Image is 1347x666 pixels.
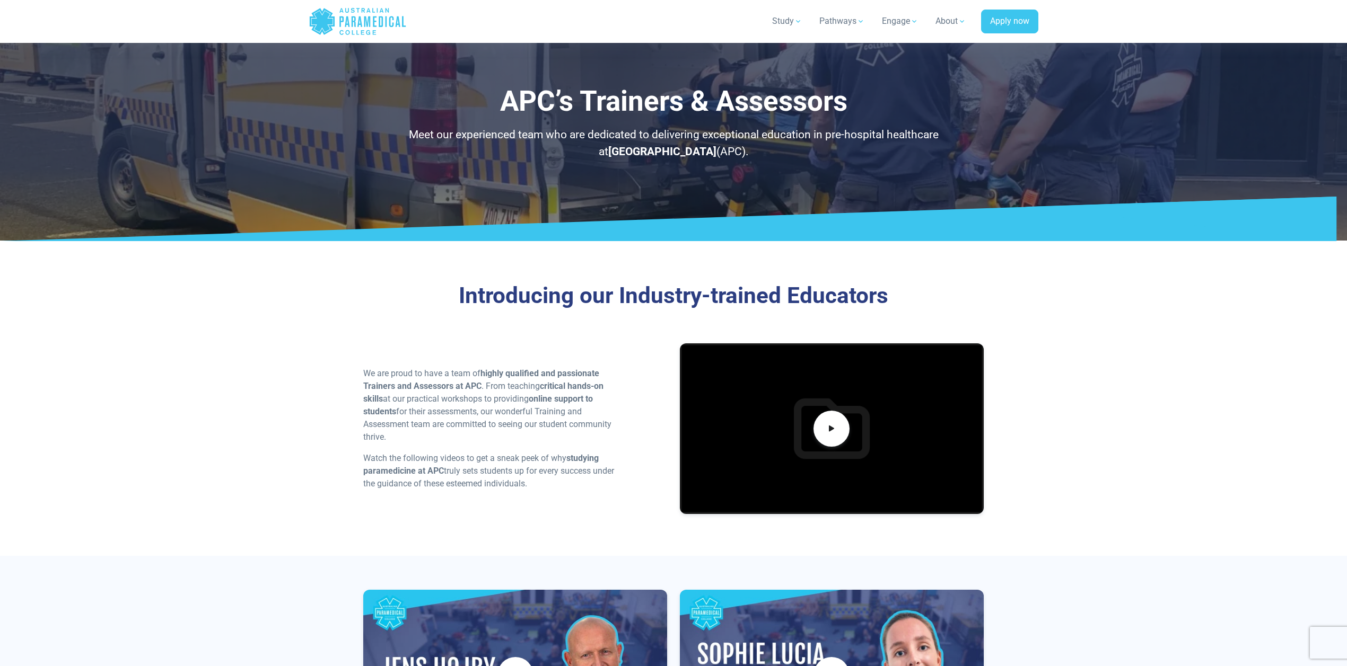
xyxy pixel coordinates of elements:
[363,368,599,391] strong: highly qualified and passionate Trainers and Assessors at APC
[929,6,973,36] a: About
[876,6,925,36] a: Engage
[363,452,614,490] p: Watch the following videos to get a sneak peek of why truly sets students up for every success un...
[363,381,603,404] strong: critical hands-on skills
[608,145,716,158] strong: [GEOGRAPHIC_DATA]
[813,6,871,36] a: Pathways
[766,6,809,36] a: Study
[363,127,984,160] p: Meet our experienced team who are dedicated to delivering exceptional education in pre-hospital h...
[363,85,984,118] h1: APC’s Trainers & Assessors
[309,4,407,39] a: Australian Paramedical College
[363,282,984,309] h3: Introducing our Industry-trained Educators
[981,10,1038,34] a: Apply now
[363,367,614,443] p: We are proud to have a team of . From teaching at our practical workshops to providing for their ...
[363,453,599,476] strong: studying paramedicine at APC
[363,394,593,416] strong: online support to students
